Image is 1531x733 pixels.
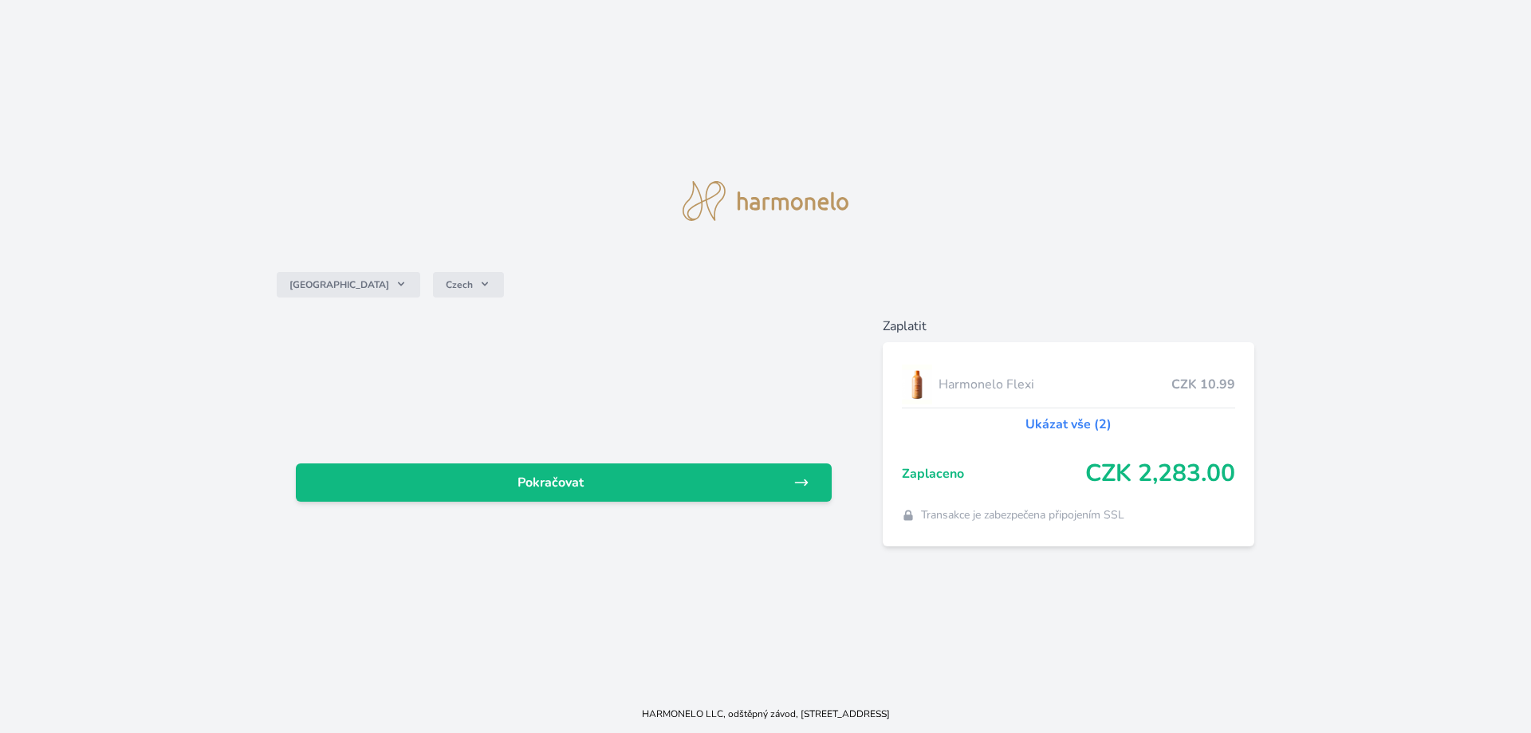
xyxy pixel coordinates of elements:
[296,463,832,502] a: Pokračovat
[289,278,389,291] span: [GEOGRAPHIC_DATA]
[883,317,1255,336] h6: Zaplatit
[309,473,793,492] span: Pokračovat
[1025,415,1112,434] a: Ukázat vše (2)
[902,365,932,404] img: CLEAN_FLEXI_se_stinem_x-hi_(1)-lo.jpg
[683,181,848,221] img: logo.svg
[1171,375,1235,394] span: CZK 10.99
[939,375,1172,394] span: Harmonelo Flexi
[277,272,420,298] button: [GEOGRAPHIC_DATA]
[921,507,1124,523] span: Transakce je zabezpečena připojením SSL
[446,278,473,291] span: Czech
[1085,459,1235,488] span: CZK 2,283.00
[433,272,504,298] button: Czech
[902,464,1086,483] span: Zaplaceno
